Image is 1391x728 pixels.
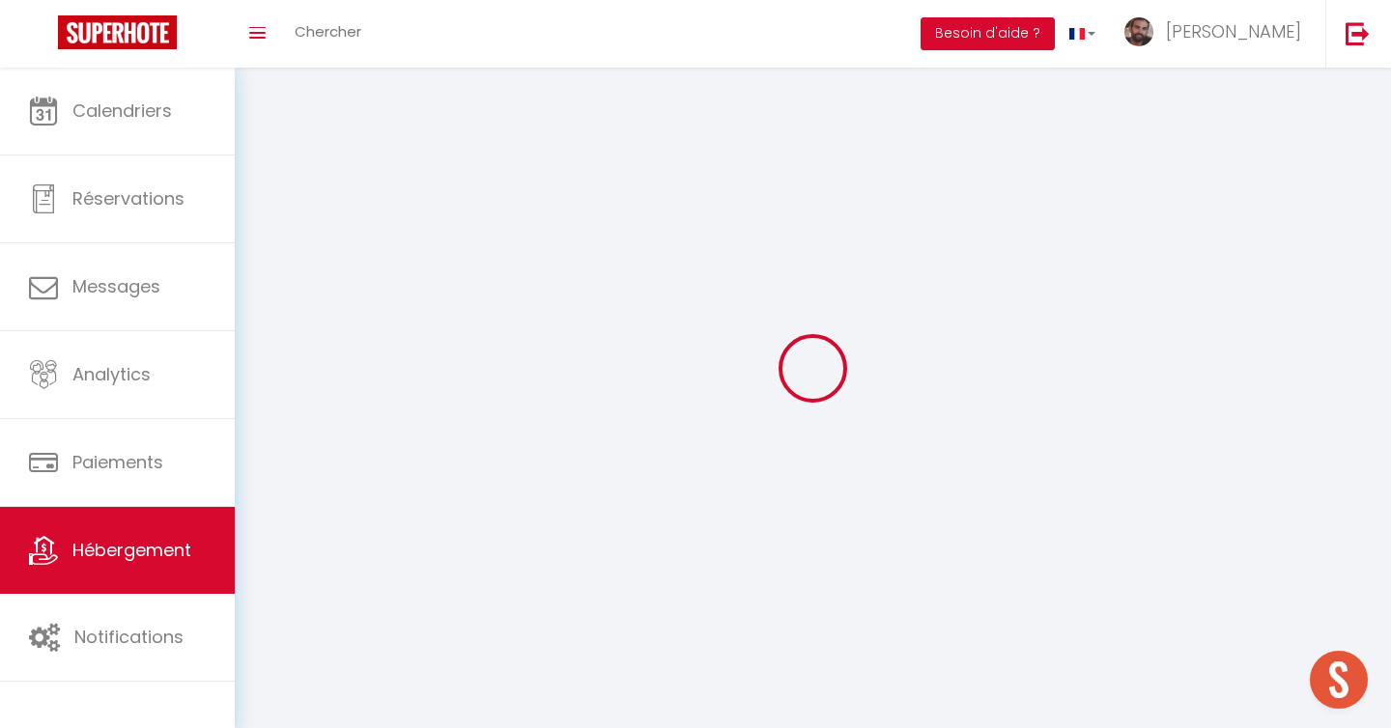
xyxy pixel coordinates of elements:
span: Réservations [72,186,185,210]
span: Hébergement [72,538,191,562]
span: Messages [72,274,160,298]
img: logout [1346,21,1370,45]
span: Notifications [74,625,184,649]
button: Besoin d'aide ? [921,17,1055,50]
span: Chercher [295,21,361,42]
span: Calendriers [72,98,172,123]
img: Super Booking [58,15,177,49]
span: [PERSON_NAME] [1166,19,1301,43]
span: Paiements [72,450,163,474]
div: Ouvrir le chat [1310,651,1368,709]
img: ... [1124,17,1153,46]
span: Analytics [72,362,151,386]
